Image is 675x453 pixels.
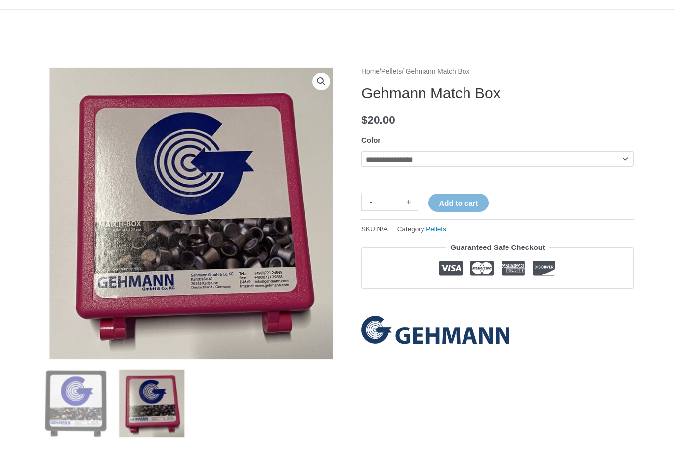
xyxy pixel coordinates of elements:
[361,296,634,308] iframe: Customer reviews powered by Trustpilot
[361,68,380,75] a: Home
[397,223,446,235] span: Category:
[380,194,399,211] input: Product quantity
[361,65,634,78] nav: Breadcrumb
[361,316,509,344] a: Gehmann
[426,225,446,233] a: Pellets
[361,223,388,235] span: SKU:
[361,84,634,102] h1: Gehmann Match Box
[312,73,330,90] a: View full-screen image gallery
[361,194,380,211] a: -
[117,369,186,438] img: Gehmann Match Box - Image 2
[41,369,110,438] img: Gehmann Match Box
[377,225,388,233] span: N/A
[361,114,395,126] bdi: 20.00
[361,114,368,126] span: $
[428,194,488,212] button: Add to cart
[381,68,402,75] a: Pellets
[446,241,549,254] legend: Guaranteed Safe Checkout
[361,136,380,144] label: Color
[399,194,418,211] a: +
